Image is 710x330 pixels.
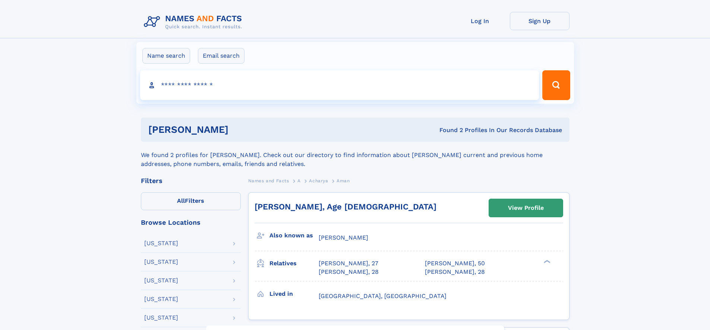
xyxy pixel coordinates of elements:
[319,268,379,276] a: [PERSON_NAME], 28
[177,197,185,204] span: All
[319,259,378,267] a: [PERSON_NAME], 27
[141,177,241,184] div: Filters
[248,176,289,185] a: Names and Facts
[269,288,319,300] h3: Lived in
[144,278,178,283] div: [US_STATE]
[144,315,178,321] div: [US_STATE]
[508,199,544,217] div: View Profile
[140,70,539,100] input: search input
[144,259,178,265] div: [US_STATE]
[319,292,446,299] span: [GEOGRAPHIC_DATA], [GEOGRAPHIC_DATA]
[144,296,178,302] div: [US_STATE]
[334,126,562,134] div: Found 2 Profiles In Our Records Database
[542,259,551,264] div: ❯
[141,142,569,169] div: We found 2 profiles for [PERSON_NAME]. Check out our directory to find information about [PERSON_...
[269,257,319,270] h3: Relatives
[309,176,328,185] a: Acharya
[141,12,248,32] img: Logo Names and Facts
[319,234,368,241] span: [PERSON_NAME]
[542,70,570,100] button: Search Button
[144,240,178,246] div: [US_STATE]
[255,202,436,211] a: [PERSON_NAME], Age [DEMOGRAPHIC_DATA]
[297,176,301,185] a: A
[425,259,485,267] a: [PERSON_NAME], 50
[297,178,301,183] span: A
[425,268,485,276] a: [PERSON_NAME], 28
[510,12,569,30] a: Sign Up
[337,178,350,183] span: Aman
[141,219,241,226] div: Browse Locations
[269,229,319,242] h3: Also known as
[141,192,241,210] label: Filters
[148,125,334,134] h1: [PERSON_NAME]
[489,199,563,217] a: View Profile
[198,48,244,64] label: Email search
[309,178,328,183] span: Acharya
[142,48,190,64] label: Name search
[450,12,510,30] a: Log In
